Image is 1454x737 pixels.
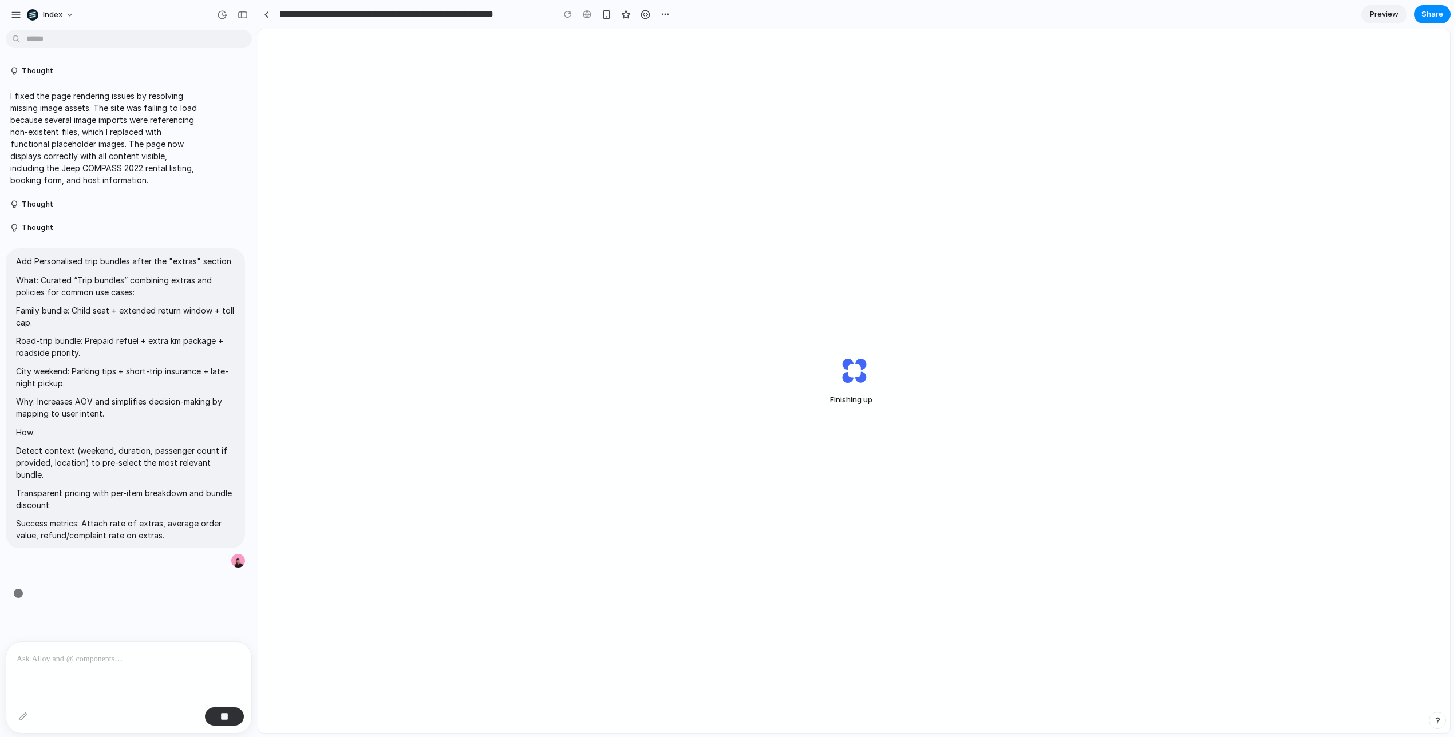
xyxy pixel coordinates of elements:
p: Family bundle: Child seat + extended return window + toll cap. [16,304,235,328]
button: Share [1414,5,1451,23]
span: Share [1421,9,1443,20]
p: City weekend: Parking tips + short-trip insurance + late-night pickup. [16,365,235,389]
span: Index [43,9,62,21]
p: I fixed the page rendering issues by resolving missing image assets. The site was failing to load... [10,90,201,186]
p: Add Personalised trip bundles after the "extras" section [16,255,235,267]
p: Road-trip bundle: Prepaid refuel + extra km package + roadside priority. [16,335,235,359]
p: What: Curated “Trip bundles” combining extras and policies for common use cases: [16,274,235,298]
a: Preview [1361,5,1407,23]
p: Detect context (weekend, duration, passenger count if provided, location) to pre-select the most ... [16,445,235,481]
p: Success metrics: Attach rate of extras, average order value, refund/complaint rate on extras. [16,517,235,541]
p: Transparent pricing with per-item breakdown and bundle discount. [16,487,235,511]
p: Why: Increases AOV and simplifies decision-making by mapping to user intent. [16,395,235,419]
span: Preview [1370,9,1398,20]
span: Finishing up [821,394,887,406]
button: Index [22,6,80,24]
p: How: [16,426,235,438]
